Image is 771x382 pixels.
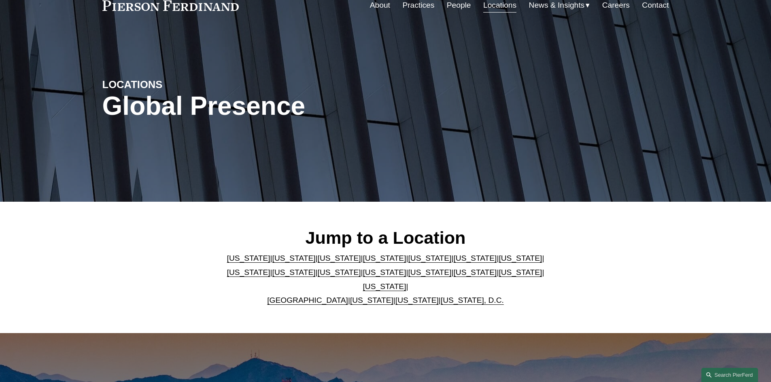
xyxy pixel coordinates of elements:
a: [US_STATE] [499,268,542,276]
a: [US_STATE] [318,254,361,262]
a: [US_STATE] [395,296,439,304]
a: [US_STATE] [499,254,542,262]
a: [US_STATE] [408,268,451,276]
a: [US_STATE] [363,254,406,262]
a: [US_STATE] [318,268,361,276]
a: [US_STATE] [363,268,406,276]
a: [US_STATE] [227,254,270,262]
a: Search this site [701,368,758,382]
h1: Global Presence [102,91,480,121]
a: [US_STATE] [350,296,393,304]
h2: Jump to a Location [220,227,551,248]
a: [US_STATE] [453,254,497,262]
a: [US_STATE] [272,268,316,276]
a: [US_STATE] [363,282,406,291]
a: [GEOGRAPHIC_DATA] [267,296,348,304]
a: [US_STATE] [227,268,270,276]
a: [US_STATE], D.C. [441,296,504,304]
a: [US_STATE] [408,254,451,262]
p: | | | | | | | | | | | | | | | | | | [220,251,551,307]
h4: LOCATIONS [102,78,244,91]
a: [US_STATE] [453,268,497,276]
a: [US_STATE] [272,254,316,262]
